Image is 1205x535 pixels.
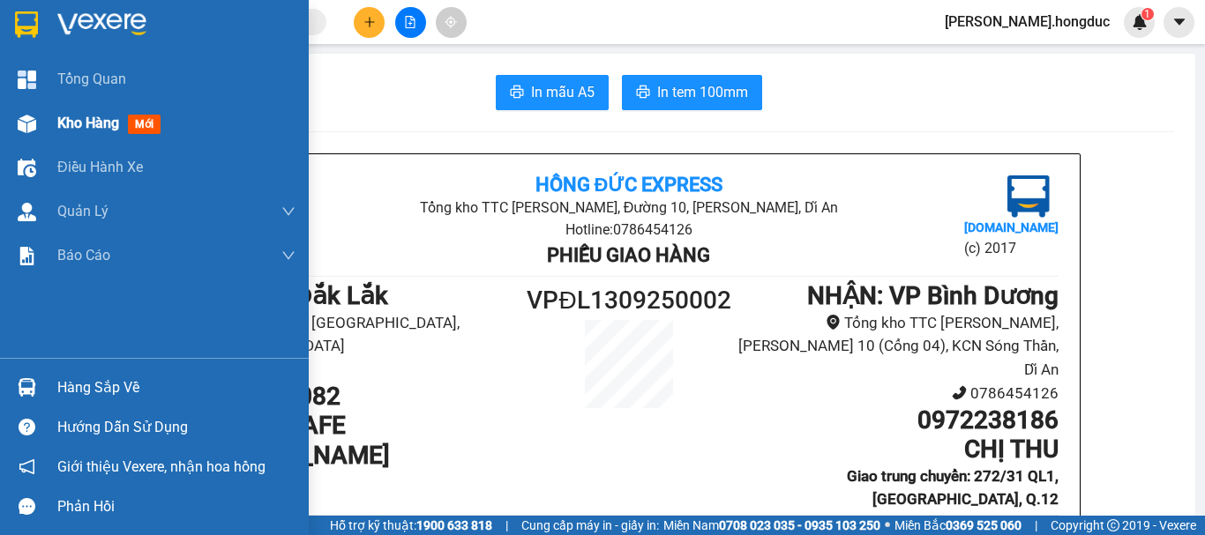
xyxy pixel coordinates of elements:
img: logo-vxr [15,11,38,38]
span: In tem 100mm [657,81,748,103]
span: copyright [1107,519,1119,531]
b: Phiếu giao hàng [167,113,330,135]
li: Tổng kho TTC [PERSON_NAME], Đường 10, [PERSON_NAME], Dĩ An [342,197,915,219]
span: caret-down [1171,14,1187,30]
span: printer [636,85,650,101]
b: Phiếu giao hàng [547,244,710,266]
span: mới [128,115,161,134]
img: logo.jpg [22,22,110,110]
button: printerIn mẫu A5 [496,75,609,110]
span: Giới thiệu Vexere, nhận hoa hồng [57,456,266,478]
img: solution-icon [18,247,36,265]
sup: 1 [1141,8,1154,20]
span: | [1035,516,1037,535]
img: warehouse-icon [18,159,36,177]
li: (c) 2017 [964,237,1059,259]
strong: 0708 023 035 - 0935 103 250 [719,518,880,532]
span: plus [363,16,376,28]
span: aim [445,16,457,28]
span: Miền Bắc [894,516,1022,535]
span: | [505,516,508,535]
button: file-add [395,7,426,38]
h1: 0829082082 [199,382,521,412]
span: message [19,498,35,515]
strong: 1900 633 818 [416,518,492,532]
img: logo.jpg [1007,175,1050,218]
img: icon-new-feature [1132,14,1148,30]
li: 0389747677 [199,358,521,382]
li: Tổng kho TTC [PERSON_NAME], Đường 10, [PERSON_NAME], Dĩ An [98,43,400,87]
b: Giao trung chuyển: 272/31 QL1, [GEOGRAPHIC_DATA], Q.12 [847,467,1059,509]
div: Phản hồi [57,494,296,520]
button: caret-down [1164,7,1194,38]
strong: 0369 525 060 [946,518,1022,532]
b: Hồng Đức Express [535,174,723,196]
span: question-circle [19,419,35,435]
span: Điều hành xe [57,156,143,178]
img: warehouse-icon [18,115,36,133]
span: Quản Lý [57,200,109,222]
li: Tổng kho TTC [PERSON_NAME], [PERSON_NAME] 10 (Cổng 04), KCN Sóng Thần, Dĩ An [737,311,1059,382]
h1: VPĐL1309250002 [521,281,737,320]
button: plus [354,7,385,38]
img: warehouse-icon [18,203,36,221]
img: warehouse-icon [18,378,36,397]
h1: 0972238186 [737,405,1059,435]
span: down [281,249,296,263]
span: Miền Nam [663,516,880,535]
span: Cung cấp máy in - giấy in: [521,516,659,535]
span: down [281,204,296,219]
li: Số nhà 24, Xã [GEOGRAPHIC_DATA], [GEOGRAPHIC_DATA] [199,311,521,358]
span: file-add [404,16,416,28]
h1: LÀNH - CAFE [PERSON_NAME] [199,411,521,470]
h1: CHỊ THU [737,435,1059,464]
b: [DOMAIN_NAME] [964,220,1059,234]
span: notification [19,458,35,475]
b: Hồng Đức Express [155,20,343,42]
button: printerIn tem 100mm [622,75,762,110]
span: ⚪️ [885,522,890,529]
span: Kho hàng [57,115,119,131]
button: aim [436,7,467,38]
span: phone [952,385,967,400]
div: Hàng sắp về [57,375,296,401]
span: environment [826,315,841,330]
li: 0786454126 [737,382,1059,405]
div: Hướng dẫn sử dụng [57,414,296,441]
span: In mẫu A5 [531,81,595,103]
span: 1 [1144,8,1150,20]
span: Báo cáo [57,244,110,266]
li: Hotline: 0786454126 [342,219,915,241]
b: NHẬN : VP Bình Dương [807,281,1059,310]
li: Hotline: 0786454126 [98,87,400,109]
span: printer [510,85,524,101]
span: Hỗ trợ kỹ thuật: [330,516,492,535]
span: [PERSON_NAME].hongduc [931,11,1124,33]
img: dashboard-icon [18,71,36,89]
span: Tổng Quan [57,68,126,90]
